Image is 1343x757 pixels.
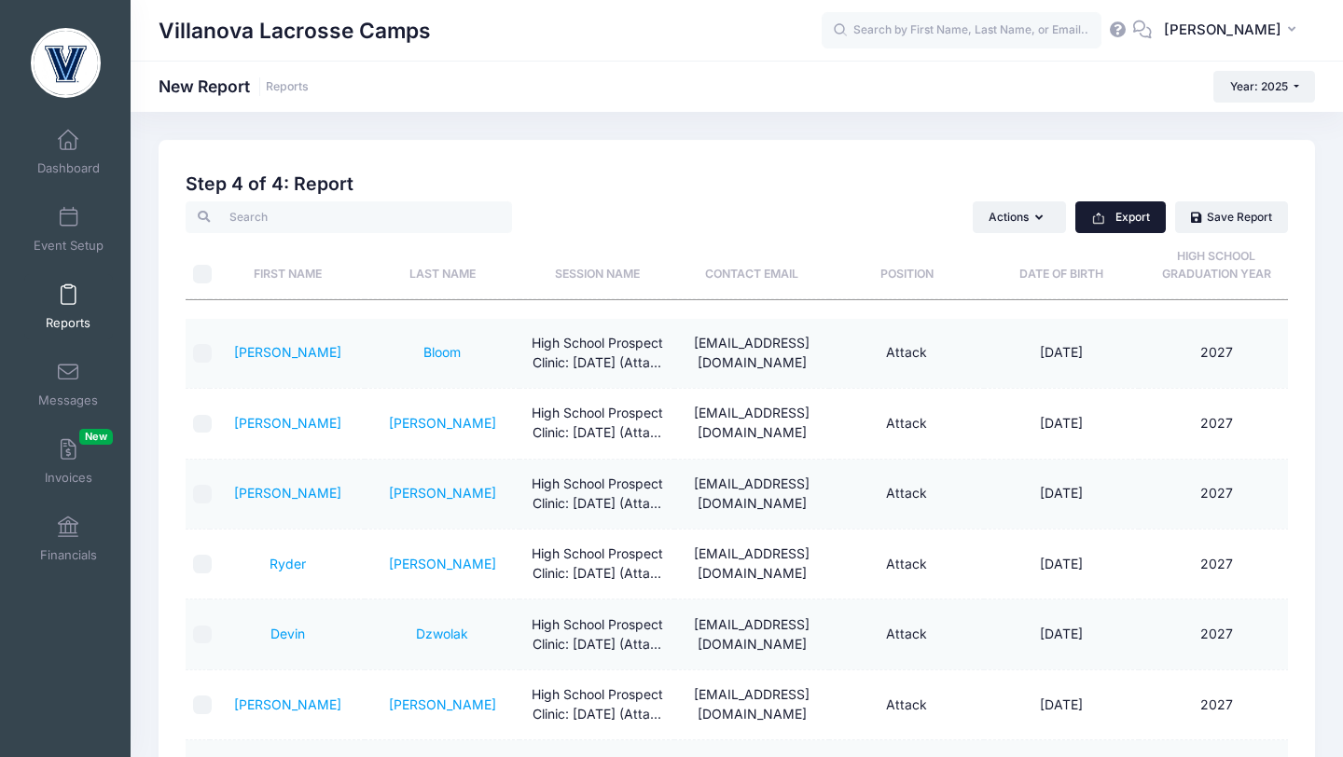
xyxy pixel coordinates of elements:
a: [PERSON_NAME] [389,556,496,571]
a: InvoicesNew [24,429,113,494]
td: 2027 [1139,389,1294,459]
th: Position: activate to sort column ascending [829,233,984,299]
a: Devin [270,626,305,641]
th: Session Name: activate to sort column ascending [519,233,674,299]
td: Attack [829,599,984,669]
th: Date of Birth: activate to sort column ascending [984,233,1139,299]
td: Attack [829,530,984,599]
span: [DATE] [1040,485,1083,501]
span: Messages [38,392,98,408]
td: [EMAIL_ADDRESS][DOMAIN_NAME] [674,319,829,389]
input: Search [186,201,512,233]
td: Attack [829,670,984,740]
span: New [79,429,113,445]
a: Messages [24,351,113,417]
a: [PERSON_NAME] [234,696,341,712]
a: [PERSON_NAME] [389,696,496,712]
span: High School Prospect Clinic: September 21 (Attack) [532,335,663,370]
td: [EMAIL_ADDRESS][DOMAIN_NAME] [674,389,829,459]
a: Dashboard [24,119,113,185]
span: Event Setup [34,238,104,254]
a: Event Setup [24,197,113,262]
td: Attack [829,319,984,389]
input: Search by First Name, Last Name, or Email... [822,12,1101,49]
button: Export [1075,201,1166,233]
button: [PERSON_NAME] [1152,9,1315,52]
td: [EMAIL_ADDRESS][DOMAIN_NAME] [674,460,829,530]
a: Save Report [1175,201,1288,233]
button: Year: 2025 [1213,71,1315,103]
span: High School Prospect Clinic: September 21 (Attack) [532,686,663,722]
td: 2027 [1139,319,1294,389]
td: 2027 [1139,599,1294,669]
span: [DATE] [1040,696,1083,712]
td: [EMAIL_ADDRESS][DOMAIN_NAME] [674,670,829,740]
span: [DATE] [1040,415,1083,431]
button: Actions [973,201,1066,233]
th: High School Graduation Year: activate to sort column ascending [1139,233,1294,299]
span: Reports [46,315,90,331]
td: 2027 [1139,460,1294,530]
a: Dzwolak [416,626,468,641]
span: High School Prospect Clinic: September 21 (Attack) [532,405,663,440]
a: Financials [24,506,113,571]
span: [DATE] [1040,344,1083,360]
th: Contact Email: activate to sort column ascending [674,233,829,299]
a: Reports [24,274,113,339]
span: Dashboard [37,160,100,176]
td: Attack [829,389,984,459]
a: Ryder [270,556,306,571]
span: [DATE] [1040,626,1083,641]
h1: New Report [159,76,309,96]
span: High School Prospect Clinic: September 21 (Attack) [532,545,663,581]
a: Reports [266,80,309,94]
img: Villanova Lacrosse Camps [31,28,101,98]
td: [EMAIL_ADDRESS][DOMAIN_NAME] [674,599,829,669]
span: Year: 2025 [1230,79,1288,93]
a: [PERSON_NAME] [389,485,496,501]
td: Attack [829,460,984,530]
a: [PERSON_NAME] [234,485,341,501]
td: 2027 [1139,670,1294,740]
span: [DATE] [1040,556,1083,571]
a: [PERSON_NAME] [389,415,496,431]
span: Invoices [45,470,92,486]
td: 2027 [1139,530,1294,599]
th: Last Name: activate to sort column ascending [365,233,519,299]
td: [EMAIL_ADDRESS][DOMAIN_NAME] [674,530,829,599]
span: Financials [40,547,97,563]
h1: Villanova Lacrosse Camps [159,9,431,52]
span: [PERSON_NAME] [1164,20,1281,40]
h2: Step 4 of 4: Report [186,173,1288,195]
a: [PERSON_NAME] [234,344,341,360]
span: High School Prospect Clinic: September 21 (Attack) [532,475,663,511]
span: High School Prospect Clinic: September 21 (Attack) [532,616,663,652]
th: First Name: activate to sort column ascending [210,233,365,299]
a: Bloom [423,344,461,360]
a: [PERSON_NAME] [234,415,341,431]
